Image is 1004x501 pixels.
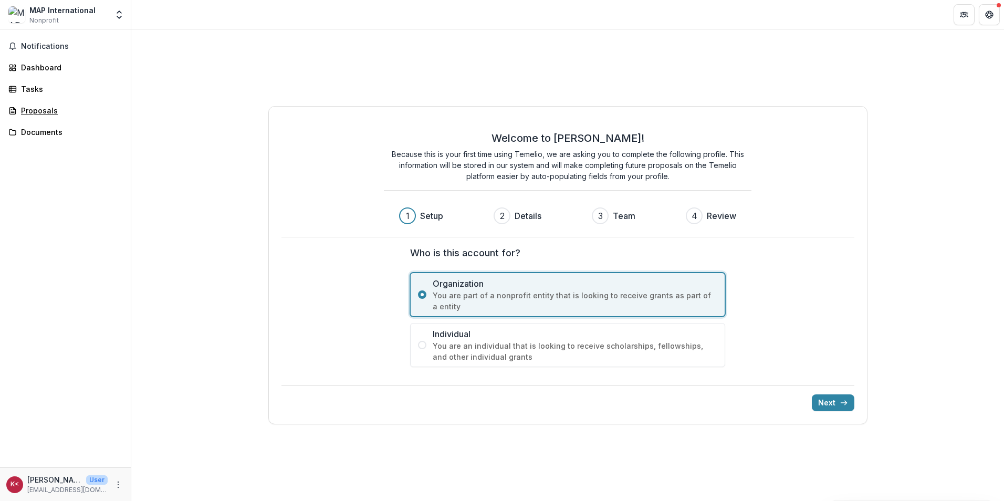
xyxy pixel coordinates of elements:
[598,210,603,222] div: 3
[692,210,697,222] div: 4
[384,149,751,182] p: Because this is your first time using Temelio, we are asking you to complete the following profil...
[433,277,717,290] span: Organization
[8,6,25,23] img: MAP International
[29,16,59,25] span: Nonprofit
[954,4,975,25] button: Partners
[27,474,82,485] p: [PERSON_NAME] <[EMAIL_ADDRESS][DOMAIN_NAME]>
[112,4,127,25] button: Open entity switcher
[433,328,717,340] span: Individual
[410,246,719,260] label: Who is this account for?
[4,80,127,98] a: Tasks
[21,105,118,116] div: Proposals
[21,83,118,95] div: Tasks
[27,485,108,495] p: [EMAIL_ADDRESS][DOMAIN_NAME]
[11,481,19,488] div: Kristen Ryall <kryall@map.org>
[4,38,127,55] button: Notifications
[812,394,854,411] button: Next
[112,478,124,491] button: More
[420,210,443,222] h3: Setup
[21,42,122,51] span: Notifications
[406,210,410,222] div: 1
[399,207,736,224] div: Progress
[500,210,505,222] div: 2
[515,210,541,222] h3: Details
[4,123,127,141] a: Documents
[979,4,1000,25] button: Get Help
[707,210,736,222] h3: Review
[21,62,118,73] div: Dashboard
[4,59,127,76] a: Dashboard
[21,127,118,138] div: Documents
[86,475,108,485] p: User
[613,210,635,222] h3: Team
[491,132,644,144] h2: Welcome to [PERSON_NAME]!
[29,5,96,16] div: MAP International
[433,340,717,362] span: You are an individual that is looking to receive scholarships, fellowships, and other individual ...
[4,102,127,119] a: Proposals
[433,290,717,312] span: You are part of a nonprofit entity that is looking to receive grants as part of a entity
